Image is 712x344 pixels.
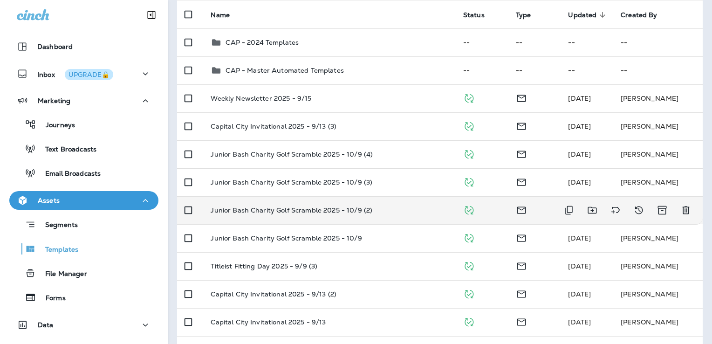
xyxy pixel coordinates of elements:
span: Status [463,11,497,19]
p: Marketing [38,97,70,104]
p: Forms [36,294,66,303]
td: -- [456,56,508,84]
span: Email [516,205,527,213]
td: -- [508,56,561,84]
p: Junior Bash Charity Golf Scramble 2025 - 10/9 (3) [211,179,372,186]
p: CAP - Master Automated Templates [226,67,343,74]
td: [PERSON_NAME] [613,84,703,112]
p: Segments [36,221,78,230]
span: Published [463,317,475,325]
button: Dashboard [9,37,158,56]
td: -- [613,28,703,56]
button: Email Broadcasts [9,163,158,183]
td: [PERSON_NAME] [613,280,703,308]
span: Email [516,289,527,297]
button: Marketing [9,91,158,110]
td: -- [561,56,613,84]
td: [PERSON_NAME] [613,224,703,252]
p: CAP - 2024 Templates [226,39,299,46]
span: Published [463,93,475,102]
span: Type [516,11,531,19]
td: [PERSON_NAME] [613,252,703,280]
button: Add tags [606,201,625,220]
span: Caitlin Wilson [568,262,591,270]
td: -- [613,56,703,84]
button: Journeys [9,115,158,134]
p: Capital City Invitational 2025 - 9/13 [211,318,326,326]
td: -- [508,28,561,56]
span: Updated [568,11,609,19]
span: Caitlin Wilson [568,178,591,186]
button: Segments [9,214,158,234]
p: Text Broadcasts [36,145,96,154]
p: Data [38,321,54,329]
span: Email [516,317,527,325]
span: Type [516,11,543,19]
div: UPGRADE🔒 [68,71,110,78]
p: Capital City Invitational 2025 - 9/13 (2) [211,290,336,298]
span: Published [463,121,475,130]
span: Email [516,121,527,130]
span: Email [516,233,527,241]
button: Forms [9,288,158,307]
span: Created By [621,11,657,19]
span: Caitlin Wilson [568,234,591,242]
p: Weekly Newsletter 2025 - 9/15 [211,95,311,102]
td: -- [456,28,508,56]
button: Archive [653,201,672,220]
td: [PERSON_NAME] [613,112,703,140]
button: Duplicate [560,201,578,220]
span: Email [516,93,527,102]
span: Published [463,261,475,269]
p: Junior Bash Charity Golf Scramble 2025 - 10/9 (2) [211,206,372,214]
button: Data [9,316,158,334]
span: Published [463,205,475,213]
p: Capital City Invitational 2025 - 9/13 (3) [211,123,336,130]
td: [PERSON_NAME] [613,140,703,168]
span: Email [516,261,527,269]
td: [PERSON_NAME] [613,168,703,196]
span: Caitlin Wilson [568,150,591,158]
span: Published [463,289,475,297]
td: [PERSON_NAME] [613,308,703,336]
span: Published [463,177,475,186]
p: Junior Bash Charity Golf Scramble 2025 - 10/9 [211,234,362,242]
button: Delete [677,201,695,220]
td: -- [561,28,613,56]
span: Caitlin Wilson [568,290,591,298]
p: Email Broadcasts [36,170,101,179]
button: Move to folder [583,201,602,220]
p: Dashboard [37,43,73,50]
span: Published [463,149,475,158]
p: Titleist Fitting Day 2025 - 9/9 (3) [211,262,317,270]
button: InboxUPGRADE🔒 [9,64,158,83]
span: Status [463,11,485,19]
span: Caitlin Wilson [568,94,591,103]
button: Templates [9,239,158,259]
button: Collapse Sidebar [138,6,164,24]
p: Journeys [36,121,75,130]
p: Junior Bash Charity Golf Scramble 2025 - 10/9 (4) [211,151,373,158]
span: Caitlin Wilson [568,318,591,326]
p: Assets [38,197,60,204]
span: Email [516,177,527,186]
button: File Manager [9,263,158,283]
span: Updated [568,11,596,19]
span: Created By [621,11,669,19]
span: Published [463,233,475,241]
p: Templates [36,246,78,255]
span: Caitlin Wilson [568,122,591,131]
button: View Changelog [630,201,648,220]
button: Text Broadcasts [9,139,158,158]
button: Assets [9,191,158,210]
span: Email [516,149,527,158]
button: UPGRADE🔒 [65,69,113,80]
p: File Manager [36,270,87,279]
span: Name [211,11,230,19]
span: Name [211,11,242,19]
p: Inbox [37,69,113,79]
